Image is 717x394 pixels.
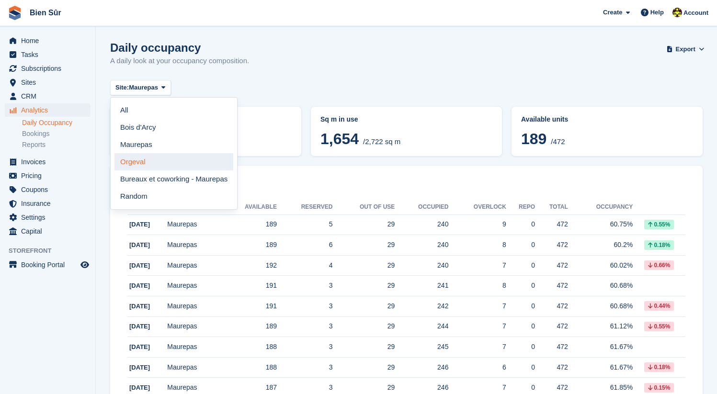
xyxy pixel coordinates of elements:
img: stora-icon-8386f47178a22dfd0bd8f6a31ec36ba5ce8667c1dd55bd0f319d3a0aa187defe.svg [8,6,22,20]
a: Orgeval [114,153,233,170]
a: menu [5,76,91,89]
div: 0 [506,383,535,393]
td: 29 [332,214,395,235]
div: 7 [448,321,506,331]
td: 472 [535,276,568,296]
span: Create [603,8,622,17]
div: 242 [395,301,448,311]
td: 472 [535,316,568,337]
th: Repo [506,200,535,215]
h1: Daily occupancy [110,41,249,54]
span: Home [21,34,79,47]
a: Bureaux et coworking - Maurepas [114,170,233,188]
span: Export [676,45,695,54]
td: 3 [277,337,333,358]
span: CRM [21,90,79,103]
td: 60.68% [568,276,633,296]
span: Sites [21,76,79,89]
a: menu [5,197,91,210]
span: [DATE] [129,241,150,248]
td: Maurepas [167,316,220,337]
div: 0.55% [644,220,674,229]
div: 240 [395,240,448,250]
td: 3 [277,276,333,296]
td: 5 [277,214,333,235]
div: 245 [395,342,448,352]
div: 0 [506,301,535,311]
div: 7 [448,342,506,352]
span: Storefront [9,246,95,256]
span: Available units [521,115,568,123]
a: Reports [22,140,91,149]
th: Available [220,200,277,215]
span: Coupons [21,183,79,196]
td: 472 [535,337,568,358]
a: Maurepas [114,136,233,153]
div: 0.18% [644,362,674,372]
div: 7 [448,260,506,270]
a: menu [5,155,91,169]
td: 29 [332,276,395,296]
div: 246 [395,383,448,393]
td: 189 [220,316,277,337]
td: Maurepas [167,337,220,358]
div: 0 [506,342,535,352]
td: 3 [277,316,333,337]
a: Bien Sûr [26,5,65,21]
td: 4 [277,255,333,276]
a: menu [5,169,91,182]
h2: Occupancy history [127,183,685,194]
span: 189 [521,130,546,147]
th: Overlock [448,200,506,215]
a: menu [5,34,91,47]
span: Analytics [21,103,79,117]
div: 7 [448,383,506,393]
span: [DATE] [129,282,150,289]
a: Preview store [79,259,91,270]
a: menu [5,62,91,75]
div: 0 [506,321,535,331]
a: Random [114,188,233,205]
div: 0 [506,281,535,291]
div: 0 [506,219,535,229]
td: 188 [220,337,277,358]
th: Occupancy [568,200,633,215]
div: 241 [395,281,448,291]
td: 472 [535,235,568,256]
a: menu [5,183,91,196]
td: Maurepas [167,296,220,317]
th: Occupied [395,200,448,215]
div: 0 [506,240,535,250]
td: 61.67% [568,357,633,378]
a: menu [5,103,91,117]
td: 472 [535,214,568,235]
abbr: Current percentage of units occupied or overlocked [521,114,693,124]
div: 8 [448,281,506,291]
td: Maurepas [167,276,220,296]
td: Maurepas [167,255,220,276]
a: Bois d'Arcy [114,119,233,136]
span: [DATE] [129,303,150,310]
span: [DATE] [129,221,150,228]
td: 192 [220,255,277,276]
span: [DATE] [129,364,150,371]
span: Maurepas [129,83,158,92]
abbr: Current breakdown of sq m occupied [320,114,492,124]
td: 472 [535,296,568,317]
a: menu [5,48,91,61]
span: Subscriptions [21,62,79,75]
span: Pricing [21,169,79,182]
td: 29 [332,255,395,276]
td: 3 [277,357,333,378]
span: Insurance [21,197,79,210]
td: 6 [277,235,333,256]
td: Maurepas [167,357,220,378]
a: Bookings [22,129,91,138]
td: 60.75% [568,214,633,235]
td: 191 [220,296,277,317]
div: 240 [395,219,448,229]
td: 60.02% [568,255,633,276]
span: [DATE] [129,384,150,391]
a: menu [5,225,91,238]
th: Reserved [277,200,333,215]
